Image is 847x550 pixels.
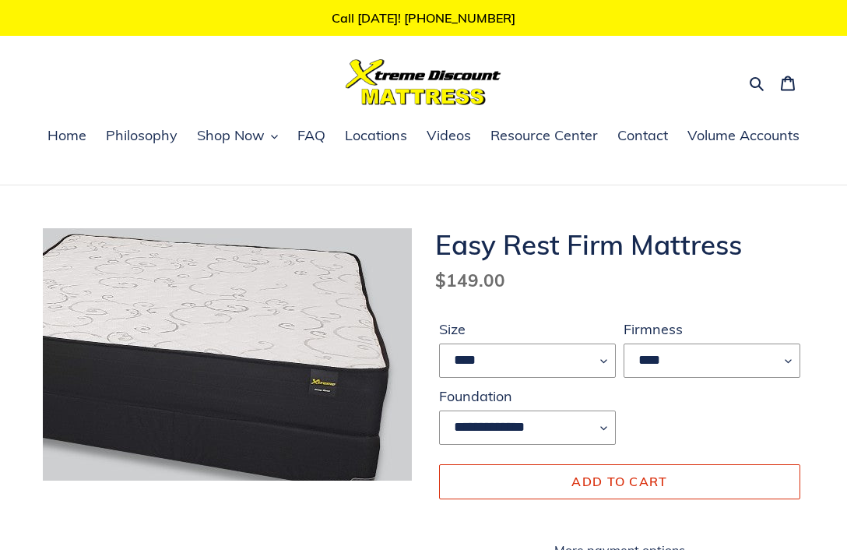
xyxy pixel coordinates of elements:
span: Shop Now [197,126,265,145]
a: Home [40,125,94,148]
label: Firmness [624,319,800,340]
span: Videos [427,126,471,145]
span: FAQ [297,126,325,145]
a: Resource Center [483,125,606,148]
span: Home [47,126,86,145]
span: Volume Accounts [687,126,800,145]
a: Volume Accounts [680,125,807,148]
a: Videos [419,125,479,148]
a: Contact [610,125,676,148]
img: Xtreme Discount Mattress [346,59,501,105]
span: $149.00 [435,269,505,291]
a: Philosophy [98,125,185,148]
button: Add to cart [439,464,800,499]
a: FAQ [290,125,333,148]
h1: Easy Rest Firm Mattress [435,228,804,261]
span: Philosophy [106,126,177,145]
span: Locations [345,126,407,145]
span: Add to cart [571,474,667,489]
label: Foundation [439,386,616,407]
label: Size [439,319,616,340]
a: Locations [337,125,415,148]
span: Contact [617,126,668,145]
span: Resource Center [490,126,598,145]
button: Shop Now [189,125,286,148]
